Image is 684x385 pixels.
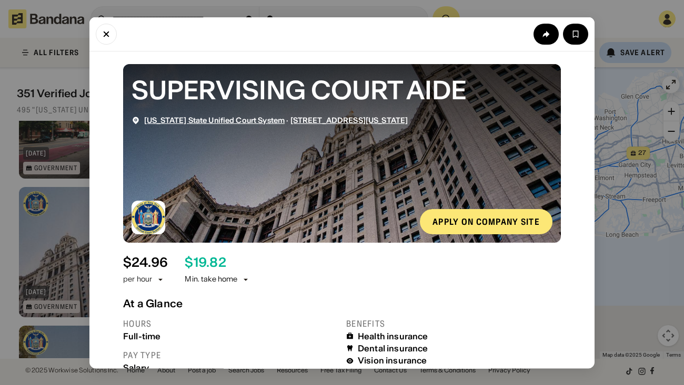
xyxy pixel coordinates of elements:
[123,297,561,309] div: At a Glance
[185,255,226,270] div: $ 19.82
[144,115,285,124] span: [US_STATE] State Unified Court System
[358,343,428,353] div: Dental insurance
[123,349,338,360] div: Pay type
[123,318,338,329] div: Hours
[185,274,250,285] div: Min. take home
[123,362,338,372] div: Salary
[144,116,408,124] div: ·
[123,331,338,341] div: Full-time
[123,274,152,285] div: per hour
[96,23,117,44] button: Close
[358,368,410,378] div: Paid time off
[132,72,552,107] div: SUPERVISING COURT AIDE
[346,318,561,329] div: Benefits
[432,217,540,225] div: Apply on company site
[132,200,165,234] img: New York State Unified Court System logo
[290,115,408,124] span: [STREET_ADDRESS][US_STATE]
[123,255,168,270] div: $ 24.96
[358,331,428,341] div: Health insurance
[358,356,427,366] div: Vision insurance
